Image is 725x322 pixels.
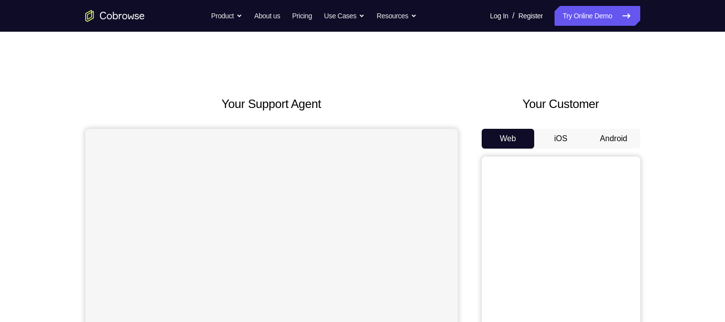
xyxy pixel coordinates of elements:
a: Log In [490,6,508,26]
a: Try Online Demo [555,6,640,26]
a: Register [518,6,543,26]
a: Go to the home page [85,10,145,22]
button: Resources [377,6,417,26]
button: Use Cases [324,6,365,26]
span: / [512,10,514,22]
h2: Your Customer [482,95,640,113]
button: Product [211,6,242,26]
a: About us [254,6,280,26]
h2: Your Support Agent [85,95,458,113]
button: iOS [534,129,587,149]
a: Pricing [292,6,312,26]
button: Web [482,129,535,149]
button: Android [587,129,640,149]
